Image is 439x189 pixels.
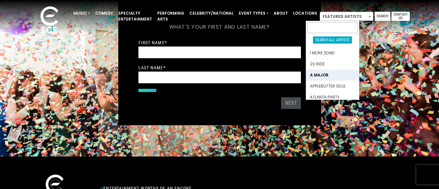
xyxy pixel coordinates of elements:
a: Celebrity/National [187,8,236,19]
a: Contact Us [392,12,410,21]
span: Search All Artists [313,36,352,44]
li: A Major [306,70,359,81]
label: First Name [138,40,167,46]
span: Featured Artists [320,12,373,21]
li: Atlanta Party Fanatics [306,92,359,109]
label: Last Name [138,65,166,71]
li: Applebutter Soul [306,81,359,92]
a: Search [375,12,390,21]
li: 20 Ride [306,59,359,70]
a: Specialty Entertainment [116,8,155,25]
a: Comedy [93,8,116,19]
input: Search [307,22,358,33]
img: ece_new_logo_whitev2-1.png [33,5,66,36]
li: 1 More Song [306,47,359,59]
a: Performing Arts [155,8,187,25]
a: Event Types [236,8,271,19]
a: Locations [291,8,320,19]
a: Music [71,8,93,19]
span: Featured Artists [320,12,373,21]
a: About [271,8,291,19]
